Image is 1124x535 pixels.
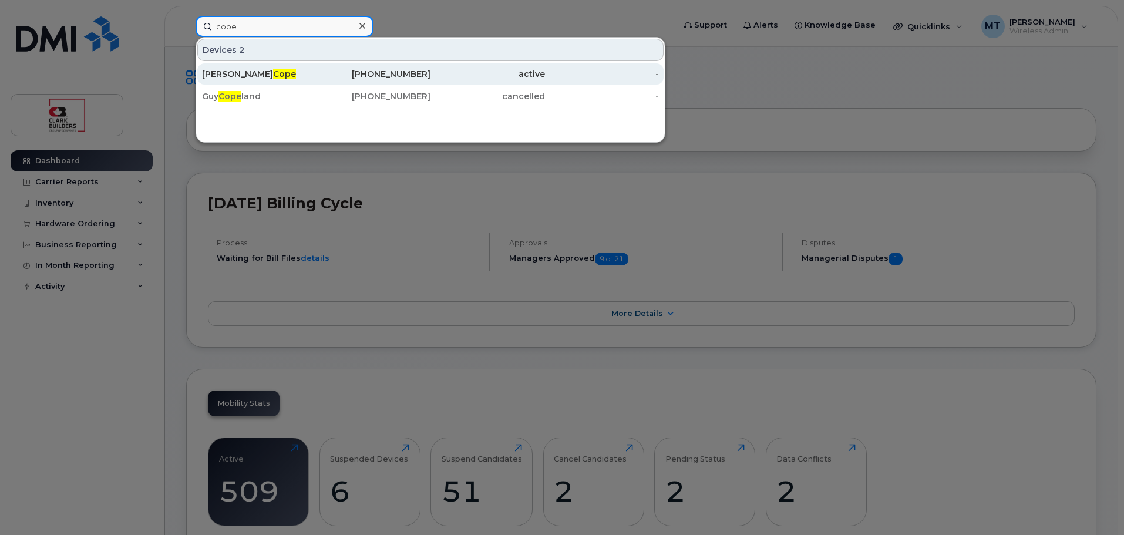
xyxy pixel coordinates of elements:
[545,90,659,102] div: -
[202,90,317,102] div: Guy land
[202,68,317,80] div: [PERSON_NAME]
[317,90,431,102] div: [PHONE_NUMBER]
[317,68,431,80] div: [PHONE_NUMBER]
[430,90,545,102] div: cancelled
[430,68,545,80] div: active
[218,91,241,102] span: Cope
[1073,484,1115,526] iframe: Messenger Launcher
[197,86,664,107] a: GuyCopeland[PHONE_NUMBER]cancelled-
[239,44,245,56] span: 2
[197,63,664,85] a: [PERSON_NAME]Cope[PHONE_NUMBER]active-
[273,69,296,79] span: Cope
[197,39,664,61] div: Devices
[545,68,659,80] div: -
